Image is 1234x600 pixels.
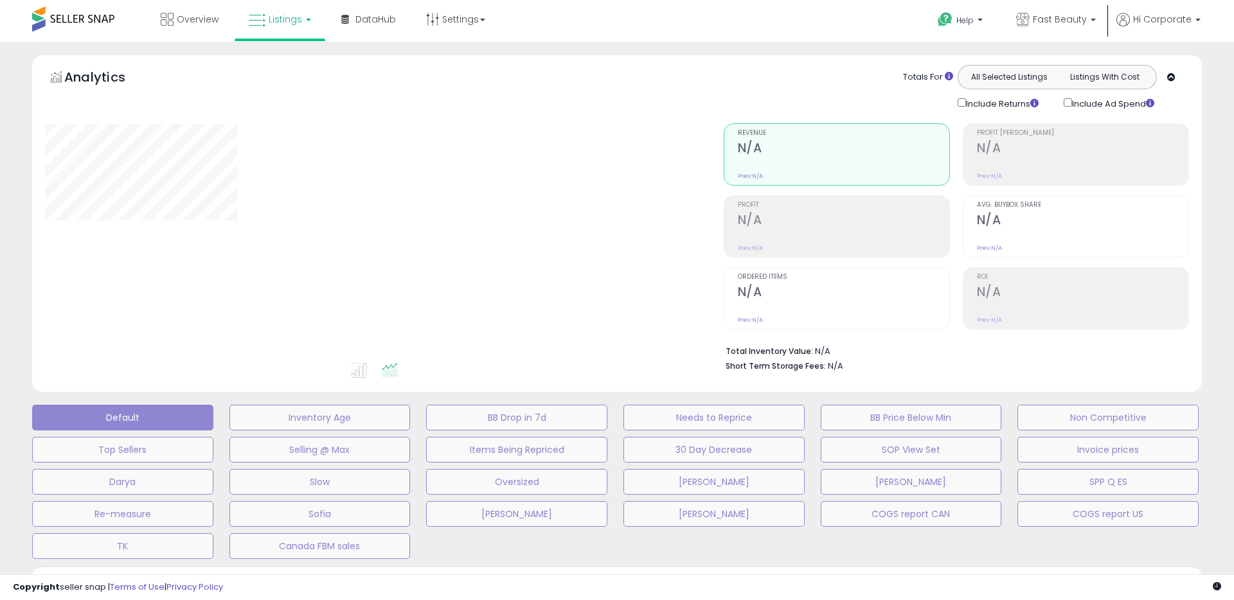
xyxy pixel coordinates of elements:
[269,13,302,26] span: Listings
[977,141,1188,158] h2: N/A
[623,501,805,527] button: [PERSON_NAME]
[64,68,150,89] h5: Analytics
[738,213,949,230] h2: N/A
[738,130,949,137] span: Revenue
[738,172,763,180] small: Prev: N/A
[726,360,826,371] b: Short Term Storage Fees:
[977,244,1002,252] small: Prev: N/A
[821,501,1002,527] button: COGS report CAN
[1116,13,1201,42] a: Hi Corporate
[977,213,1188,230] h2: N/A
[828,360,843,372] span: N/A
[738,202,949,209] span: Profit
[821,469,1002,495] button: [PERSON_NAME]
[32,405,213,430] button: Default
[1017,437,1199,463] button: Invoice prices
[977,130,1188,137] span: Profit [PERSON_NAME]
[426,501,607,527] button: [PERSON_NAME]
[623,469,805,495] button: [PERSON_NAME]
[229,405,411,430] button: Inventory Age
[821,405,1002,430] button: BB Price Below Min
[1057,69,1152,85] button: Listings With Cost
[948,96,1054,110] div: Include Returns
[229,501,411,527] button: Sofia
[1017,469,1199,495] button: SPP Q ES
[623,405,805,430] button: Needs to Reprice
[1017,501,1199,527] button: COGS report US
[738,244,763,252] small: Prev: N/A
[956,15,974,26] span: Help
[229,437,411,463] button: Selling @ Max
[32,469,213,495] button: Darya
[426,405,607,430] button: BB Drop in 7d
[426,437,607,463] button: Items Being Repriced
[903,71,953,84] div: Totals For
[32,533,213,559] button: TK
[937,12,953,28] i: Get Help
[32,437,213,463] button: Top Sellers
[13,581,60,593] strong: Copyright
[738,274,949,281] span: Ordered Items
[977,172,1002,180] small: Prev: N/A
[32,501,213,527] button: Re-measure
[738,141,949,158] h2: N/A
[977,202,1188,209] span: Avg. Buybox Share
[623,437,805,463] button: 30 Day Decrease
[426,469,607,495] button: Oversized
[1033,13,1087,26] span: Fast Beauty
[355,13,396,26] span: DataHub
[229,469,411,495] button: Slow
[726,346,813,357] b: Total Inventory Value:
[977,316,1002,324] small: Prev: N/A
[977,285,1188,302] h2: N/A
[1017,405,1199,430] button: Non Competitive
[1054,96,1175,110] div: Include Ad Spend
[738,316,763,324] small: Prev: N/A
[177,13,219,26] span: Overview
[977,274,1188,281] span: ROI
[927,2,996,42] a: Help
[961,69,1057,85] button: All Selected Listings
[229,533,411,559] button: Canada FBM sales
[1133,13,1192,26] span: Hi Corporate
[726,342,1179,358] li: N/A
[738,285,949,302] h2: N/A
[13,581,223,594] div: seller snap | |
[821,437,1002,463] button: SOP View Set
